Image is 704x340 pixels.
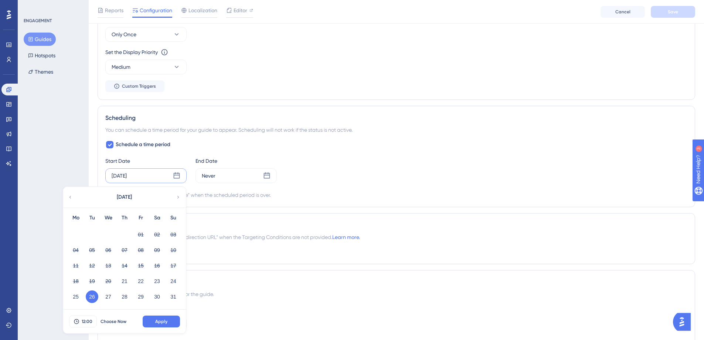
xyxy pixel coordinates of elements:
div: Th [116,213,133,222]
button: 29 [135,290,147,303]
button: 26 [86,290,98,303]
span: Reports [105,6,123,15]
div: Scheduling [105,114,687,122]
button: Apply [143,316,180,327]
button: 23 [151,275,163,287]
div: Su [165,213,181,222]
button: 01 [135,228,147,241]
span: Localization [188,6,217,15]
button: 05 [86,244,98,256]
div: Sa [149,213,165,222]
button: Only Once [105,27,187,42]
span: 12:00 [82,319,92,324]
span: Save [668,9,678,15]
span: The browser will redirect to the “Redirection URL” when the Targeting Conditions are not provided. [105,233,360,242]
button: 12:00 [69,316,97,327]
button: 16 [151,259,163,272]
div: Never [202,171,215,180]
button: Choose Now [97,316,130,327]
div: Start Date [105,156,187,165]
div: Container [105,304,687,313]
button: 22 [135,275,147,287]
div: Fr [133,213,149,222]
div: ENGAGEMENT [24,18,52,24]
span: Schedule a time period [116,140,170,149]
button: 21 [118,275,131,287]
button: 10 [167,244,180,256]
span: [DATE] [117,193,132,202]
button: 15 [135,259,147,272]
button: [DATE] [87,190,161,205]
div: We [100,213,116,222]
span: Custom Triggers [122,83,156,89]
button: 08 [135,244,147,256]
div: You can schedule a time period for your guide to appear. Scheduling will not work if the status i... [105,125,687,134]
span: Medium [112,63,130,71]
button: Cancel [601,6,645,18]
div: Mo [68,213,84,222]
button: Guides [24,33,56,46]
span: Configuration [140,6,172,15]
div: 3 [51,4,54,10]
button: 25 [69,290,82,303]
div: Advanced Settings [105,278,687,287]
div: Set the Display Priority [105,48,158,57]
button: 18 [69,275,82,287]
button: 09 [151,244,163,256]
button: 06 [102,244,115,256]
button: 07 [118,244,131,256]
button: 19 [86,275,98,287]
span: Choose Now [101,319,126,324]
button: 14 [118,259,131,272]
button: Save [651,6,695,18]
button: 31 [167,290,180,303]
button: 12 [86,259,98,272]
button: 24 [167,275,180,287]
button: 02 [151,228,163,241]
div: Choose the container and theme for the guide. [105,290,687,299]
span: Need Help? [17,2,46,11]
button: 17 [167,259,180,272]
button: 28 [118,290,131,303]
button: 13 [102,259,115,272]
div: End Date [195,156,277,165]
div: Tu [84,213,100,222]
div: [DATE] [112,171,127,180]
button: Medium [105,60,187,74]
div: Redirection [105,221,687,230]
span: Editor [234,6,247,15]
span: Only Once [112,30,136,39]
a: Learn more. [332,234,360,240]
button: Custom Triggers [105,80,164,92]
div: Automatically set as “Inactive” when the scheduled period is over. [119,191,271,199]
button: Themes [24,65,58,78]
button: 03 [167,228,180,241]
span: Cancel [615,9,630,15]
iframe: UserGuiding AI Assistant Launcher [673,311,695,333]
button: Hotspots [24,49,60,62]
button: 30 [151,290,163,303]
button: 11 [69,259,82,272]
button: 27 [102,290,115,303]
button: 20 [102,275,115,287]
button: 04 [69,244,82,256]
span: Apply [155,319,167,324]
